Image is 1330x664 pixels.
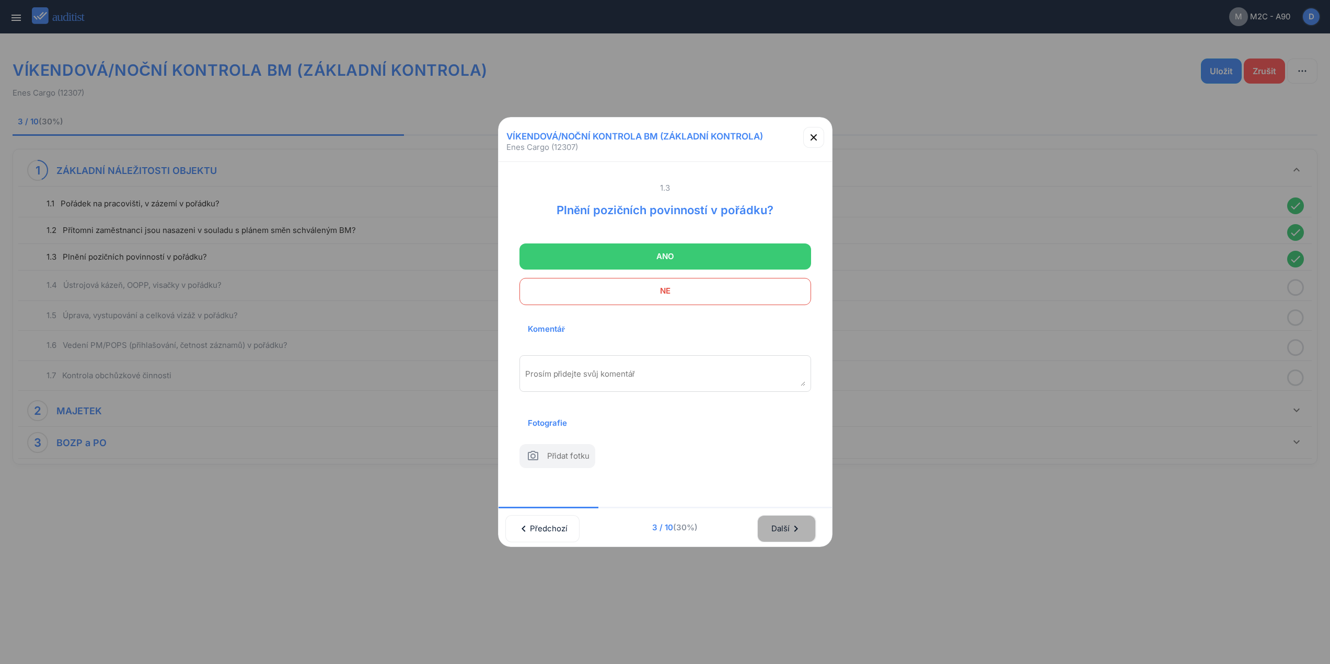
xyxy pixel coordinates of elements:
textarea: Prosím přidejte svůj komentář [525,369,805,386]
span: ANO [533,246,798,267]
i: chevron_right [790,522,802,535]
div: Plnění pozičních povinností v pořádku? [548,193,782,218]
span: NE [533,281,798,301]
span: 3 / 10 [596,522,755,533]
h2: Komentář [519,312,574,346]
div: Další [771,517,802,540]
span: Přidat fotku [547,450,590,465]
button: Předchozí [505,515,580,542]
span: 1.3 [519,183,811,193]
i: chevron_left [517,522,530,535]
span: Enes Cargo (12307) [506,142,578,153]
h1: VÍKENDOVÁ/NOČNÍ KONTROLA BM (ZÁKLADNÍ KONTROLA) [503,127,767,146]
span: (30%) [673,522,698,532]
h2: Fotografie [519,406,575,440]
div: Předchozí [519,517,566,540]
button: Další [757,515,816,542]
